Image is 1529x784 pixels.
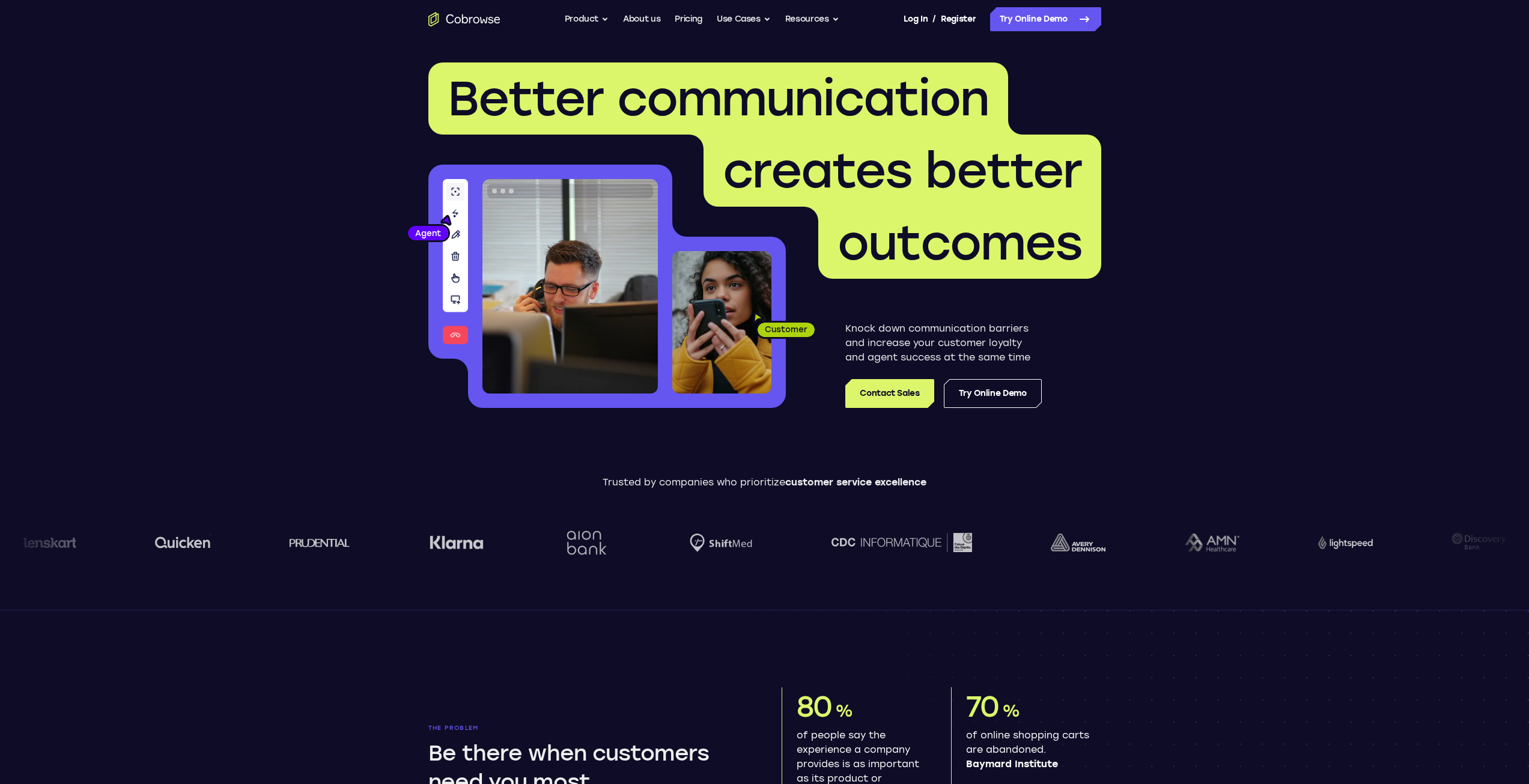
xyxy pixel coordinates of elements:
span: 80 [797,689,833,724]
a: Log In [904,7,928,31]
img: quicken [151,533,207,552]
span: Baymard Institute [966,757,1092,771]
img: AMN Healthcare [1181,533,1236,552]
img: Aion Bank [559,518,607,567]
img: A customer holding their phone [672,251,771,394]
span: % [1002,700,1020,721]
span: / [932,12,936,26]
a: Go to the home page [428,12,500,26]
a: About us [623,7,660,31]
button: Use Cases [717,7,771,31]
img: Klarna [426,535,480,550]
img: avery-dennison [1047,533,1102,552]
span: customer service excellence [785,476,926,488]
span: creates better [723,142,1082,199]
a: Pricing [675,7,702,31]
img: Lightspeed [1315,536,1369,548]
span: outcomes [837,214,1082,272]
button: Product [565,7,609,31]
img: CDC Informatique [828,533,968,552]
p: Knock down communication barriers and increase your customer loyalty and agent success at the sam... [845,321,1042,365]
a: Register [941,7,976,31]
img: Shiftmed [687,533,749,552]
img: prudential [287,538,347,547]
p: of online shopping carts are abandoned. [966,728,1092,771]
p: The problem [428,725,748,732]
span: Better communication [448,70,989,127]
button: Resources [785,7,839,31]
img: A customer support agent talking on the phone [482,179,658,394]
span: 70 [966,689,1000,724]
a: Try Online Demo [990,7,1101,31]
a: Try Online Demo [944,379,1042,408]
a: Contact Sales [845,379,934,408]
span: % [835,700,853,721]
